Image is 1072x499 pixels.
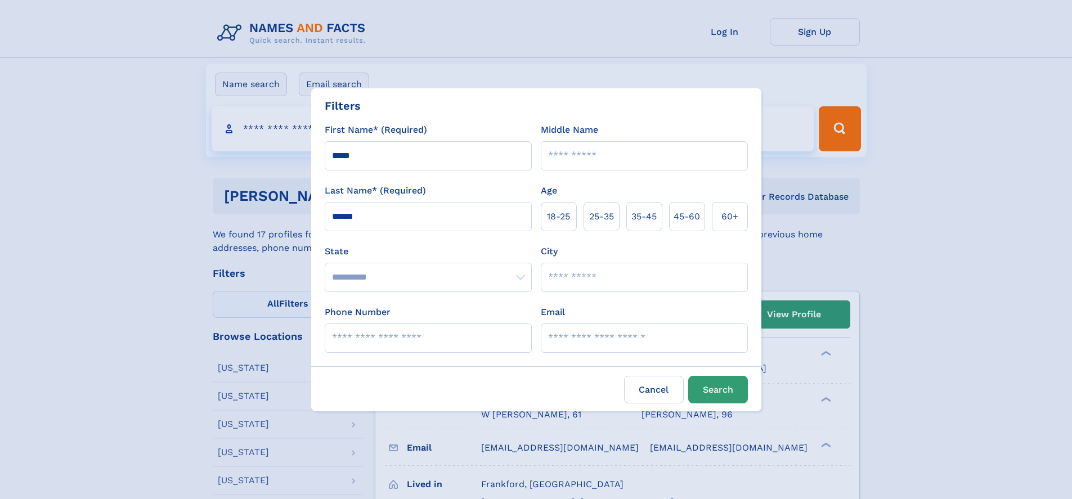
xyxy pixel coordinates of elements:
label: Age [541,184,557,197]
label: State [325,245,532,258]
div: Filters [325,97,361,114]
span: 18‑25 [547,210,570,223]
span: 45‑60 [674,210,700,223]
span: 35‑45 [631,210,657,223]
label: Middle Name [541,123,598,137]
span: 60+ [721,210,738,223]
label: Phone Number [325,305,391,319]
label: First Name* (Required) [325,123,427,137]
span: 25‑35 [589,210,614,223]
label: Email [541,305,565,319]
label: Last Name* (Required) [325,184,426,197]
label: City [541,245,558,258]
button: Search [688,376,748,403]
label: Cancel [624,376,684,403]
